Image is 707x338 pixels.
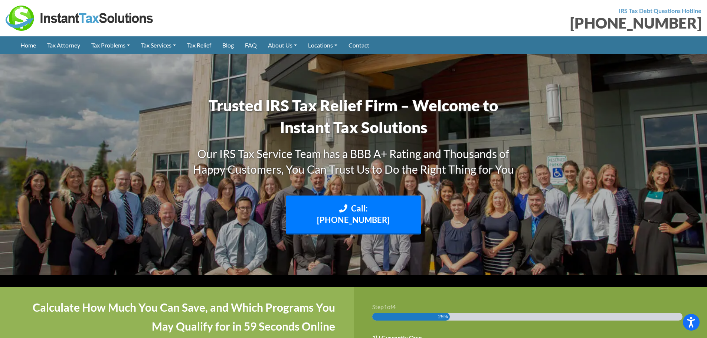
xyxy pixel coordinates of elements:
h4: Calculate How Much You Can Save, and Which Programs You May Qualify for in 59 Seconds Online [19,298,335,336]
a: FAQ [239,36,262,54]
span: 1 [384,303,387,310]
a: About Us [262,36,302,54]
span: 25% [438,313,448,321]
h1: Trusted IRS Tax Relief Firm – Welcome to Instant Tax Solutions [183,95,524,138]
a: Call: [PHONE_NUMBER] [286,196,422,235]
a: Instant Tax Solutions Logo [6,14,154,21]
strong: IRS Tax Debt Questions Hotline [619,7,701,14]
a: Blog [217,36,239,54]
a: Locations [302,36,343,54]
a: Tax Attorney [42,36,86,54]
a: Tax Problems [86,36,135,54]
a: Tax Services [135,36,181,54]
div: [PHONE_NUMBER] [359,16,702,30]
h3: Step of [372,304,689,310]
span: 4 [392,303,396,310]
a: Tax Relief [181,36,217,54]
h3: Our IRS Tax Service Team has a BBB A+ Rating and Thousands of Happy Customers, You Can Trust Us t... [183,146,524,177]
a: Home [15,36,42,54]
img: Instant Tax Solutions Logo [6,6,154,31]
a: Contact [343,36,375,54]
